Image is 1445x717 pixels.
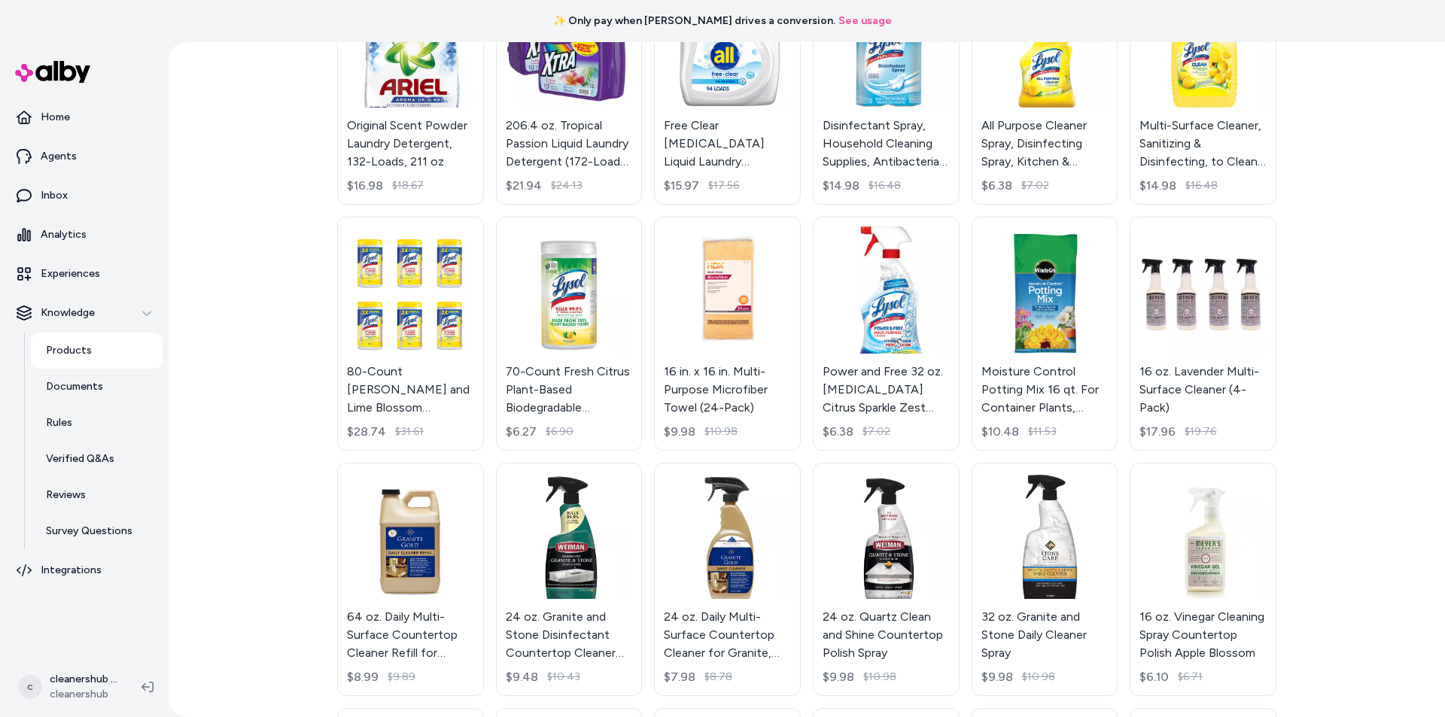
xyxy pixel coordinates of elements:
a: 24 oz. Quartz Clean and Shine Countertop Polish Spray24 oz. Quartz Clean and Shine Countertop Pol... [813,463,960,697]
button: ccleanershub Shopifycleanershub [9,663,129,711]
a: Rules [31,405,163,441]
a: Experiences [6,256,163,292]
p: Analytics [41,227,87,242]
a: Analytics [6,217,163,253]
a: Inbox [6,178,163,214]
p: Reviews [46,488,86,503]
a: 64 oz. Daily Multi-Surface Countertop Cleaner Refill for Granite, Quartz, Marble and More64 oz. D... [337,463,484,697]
a: See usage [838,14,892,29]
p: Documents [46,379,103,394]
a: Products [31,333,163,369]
a: 32 oz. Granite and Stone Daily Cleaner Spray32 oz. Granite and Stone Daily Cleaner Spray$9.98$10.98 [972,463,1118,697]
a: 70-Count Fresh Citrus Plant-Based Biodegradable Disinfecting Wipes70-Count Fresh Citrus Plant-Bas... [496,217,643,451]
p: Home [41,110,70,125]
p: Inbox [41,188,68,203]
p: Agents [41,149,77,164]
span: cleanershub [50,687,117,702]
a: Power and Free 32 oz. Hydrogen Peroxide Citrus Sparkle Zest Scent Disinfecting All-Purpose Cleane... [813,217,960,451]
a: 80-Count Lemon and Lime Blossom Disinfecting Wipes (Case of 6)80-Count [PERSON_NAME] and Lime Blo... [337,217,484,451]
p: Survey Questions [46,524,132,539]
span: c [18,675,42,699]
a: Survey Questions [31,513,163,549]
p: Products [46,343,92,358]
button: Knowledge [6,295,163,331]
a: 16 oz. Lavender Multi-Surface Cleaner (4-Pack)16 oz. Lavender Multi-Surface Cleaner (4-Pack)$17.9... [1130,217,1276,451]
span: ✨ Only pay when [PERSON_NAME] drives a conversion. [553,14,835,29]
p: cleanershub Shopify [50,672,117,687]
a: 16 in. x 16 in. Multi-Purpose Microfiber Towel (24-Pack)16 in. x 16 in. Multi-Purpose Microfiber ... [654,217,801,451]
a: Reviews [31,477,163,513]
img: alby Logo [15,61,90,83]
p: Integrations [41,563,102,578]
a: Documents [31,369,163,405]
a: Home [6,99,163,135]
p: Knowledge [41,305,95,321]
a: Agents [6,138,163,175]
a: Moisture Control Potting Mix 16 qt. For Container Plants, Protects Against Over- and Under-Wateri... [972,217,1118,451]
a: 24 oz. Granite and Stone Disinfectant Countertop Cleaner and Polish Spray24 oz. Granite and Stone... [496,463,643,697]
a: Verified Q&As [31,441,163,477]
a: Integrations [6,552,163,588]
a: 16 oz. Vinegar Cleaning Spray Countertop Polish Apple Blossom16 oz. Vinegar Cleaning Spray Counte... [1130,463,1276,697]
a: 24 oz. Daily Multi-Surface Countertop Cleaner for Granite, Quartz, Marble and more24 oz. Daily Mu... [654,463,801,697]
p: Experiences [41,266,100,281]
p: Rules [46,415,72,430]
p: Verified Q&As [46,451,114,466]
